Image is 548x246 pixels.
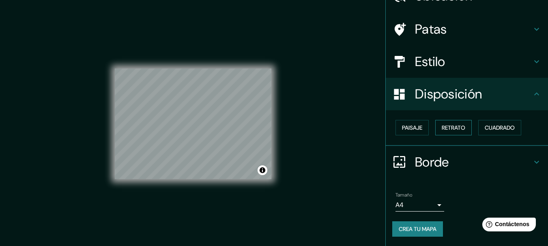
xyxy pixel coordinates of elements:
[442,124,465,131] font: Retrato
[415,21,447,38] font: Patas
[386,13,548,45] div: Patas
[258,165,267,175] button: Activar o desactivar atribución
[386,146,548,178] div: Borde
[415,86,482,103] font: Disposición
[485,124,515,131] font: Cuadrado
[399,225,436,233] font: Crea tu mapa
[386,45,548,78] div: Estilo
[395,201,404,209] font: A4
[415,53,445,70] font: Estilo
[395,199,444,212] div: A4
[386,78,548,110] div: Disposición
[392,221,443,237] button: Crea tu mapa
[435,120,472,135] button: Retrato
[415,154,449,171] font: Borde
[478,120,521,135] button: Cuadrado
[395,120,429,135] button: Paisaje
[115,68,271,179] canvas: Mapa
[395,192,412,198] font: Tamaño
[476,214,539,237] iframe: Lanzador de widgets de ayuda
[402,124,422,131] font: Paisaje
